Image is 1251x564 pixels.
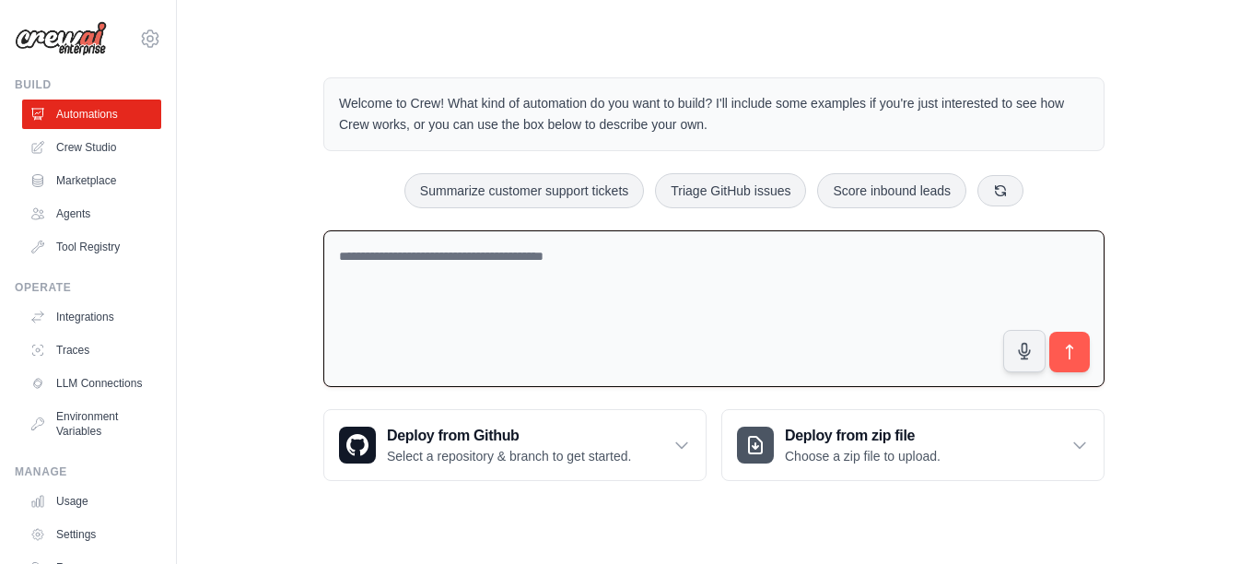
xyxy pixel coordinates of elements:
div: Operate [15,280,161,295]
a: Agents [22,199,161,229]
button: Summarize customer support tickets [404,173,644,208]
a: Traces [22,335,161,365]
h3: Deploy from zip file [785,425,941,447]
div: Build [15,77,161,92]
a: Settings [22,520,161,549]
button: Score inbound leads [817,173,966,208]
p: Select a repository & branch to get started. [387,447,631,465]
p: Choose a zip file to upload. [785,447,941,465]
p: Welcome to Crew! What kind of automation do you want to build? I'll include some examples if you'... [339,93,1089,135]
div: Manage [15,464,161,479]
a: Environment Variables [22,402,161,446]
button: Triage GitHub issues [655,173,806,208]
img: Logo [15,21,107,56]
a: Automations [22,100,161,129]
a: Marketplace [22,166,161,195]
a: Tool Registry [22,232,161,262]
a: Usage [22,487,161,516]
a: Integrations [22,302,161,332]
a: LLM Connections [22,369,161,398]
a: Crew Studio [22,133,161,162]
h3: Deploy from Github [387,425,631,447]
